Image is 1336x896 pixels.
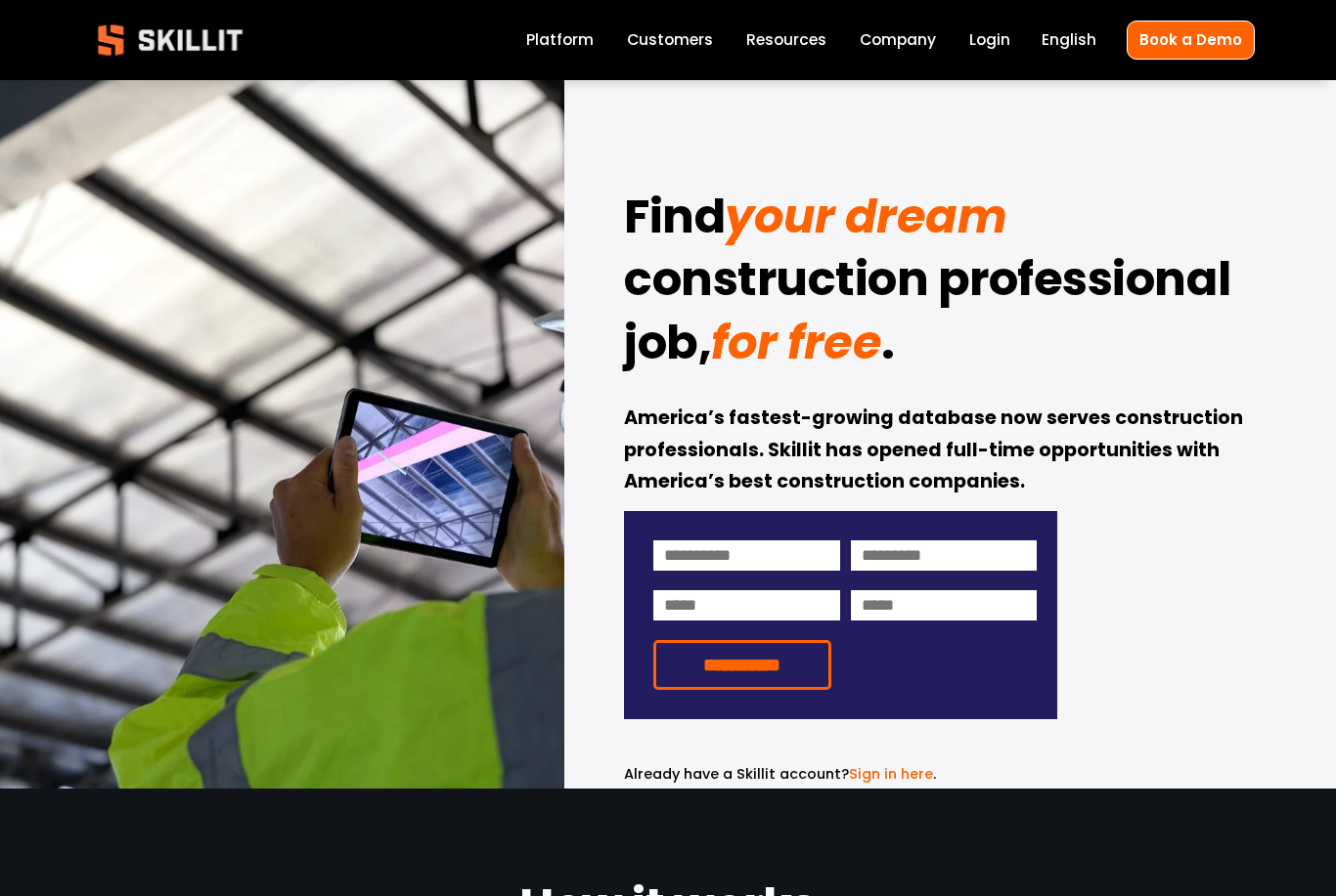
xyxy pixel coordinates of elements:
a: Sign in here [849,764,933,784]
strong: Find [624,181,725,261]
a: Platform [526,27,594,54]
a: Company [860,27,936,54]
em: your dream [725,184,1006,249]
a: folder dropdown [746,27,826,54]
div: language picker [1042,27,1096,54]
span: Resources [746,28,826,51]
a: Book a Demo [1127,21,1255,59]
strong: construction professional job, [624,243,1240,386]
img: Skillit [81,11,259,69]
strong: America’s fastest-growing database now serves construction professionals. Skillit has opened full... [624,404,1247,499]
p: . [624,763,1057,786]
span: Already have a Skillit account? [624,764,849,784]
a: Customers [627,27,713,54]
a: Login [969,27,1010,54]
span: English [1042,28,1096,51]
strong: . [881,307,895,387]
em: for free [711,310,881,375]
